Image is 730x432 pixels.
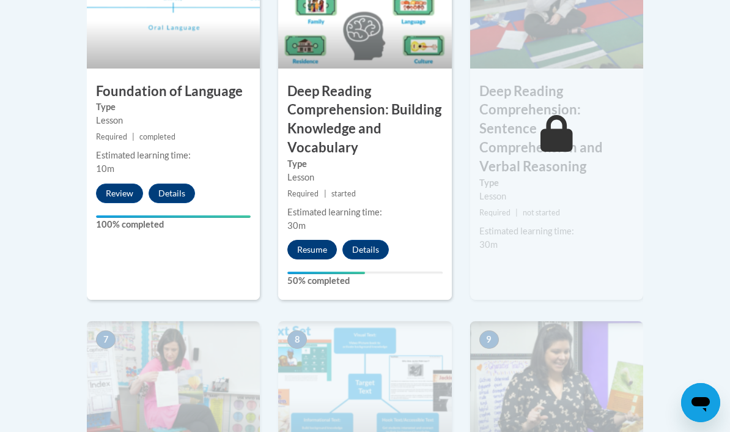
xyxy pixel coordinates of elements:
div: Lesson [96,114,251,127]
span: Required [287,189,319,198]
span: 7 [96,330,116,349]
span: 30m [287,220,306,231]
div: Lesson [479,190,634,203]
label: 100% completed [96,218,251,231]
label: 50% completed [287,274,442,288]
span: 8 [287,330,307,349]
iframe: Button to launch messaging window [681,383,720,422]
div: Estimated learning time: [479,225,634,238]
div: Estimated learning time: [287,206,442,219]
div: Lesson [287,171,442,184]
div: Estimated learning time: [96,149,251,162]
div: Your progress [96,215,251,218]
span: Required [96,132,127,141]
button: Resume [287,240,337,259]
span: | [324,189,326,198]
button: Details [342,240,389,259]
span: started [331,189,356,198]
span: 30m [479,239,498,250]
span: 9 [479,330,499,349]
label: Type [96,100,251,114]
label: Type [287,157,442,171]
span: not started [523,208,560,217]
span: 10m [96,163,114,174]
span: completed [139,132,175,141]
button: Review [96,184,143,203]
h3: Foundation of Language [87,82,260,101]
span: | [132,132,135,141]
h3: Deep Reading Comprehension: Building Knowledge and Vocabulary [278,82,451,157]
button: Details [149,184,195,203]
span: | [515,208,518,217]
div: Your progress [287,272,365,274]
span: Required [479,208,511,217]
label: Type [479,176,634,190]
h3: Deep Reading Comprehension: Sentence Comprehension and Verbal Reasoning [470,82,643,176]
